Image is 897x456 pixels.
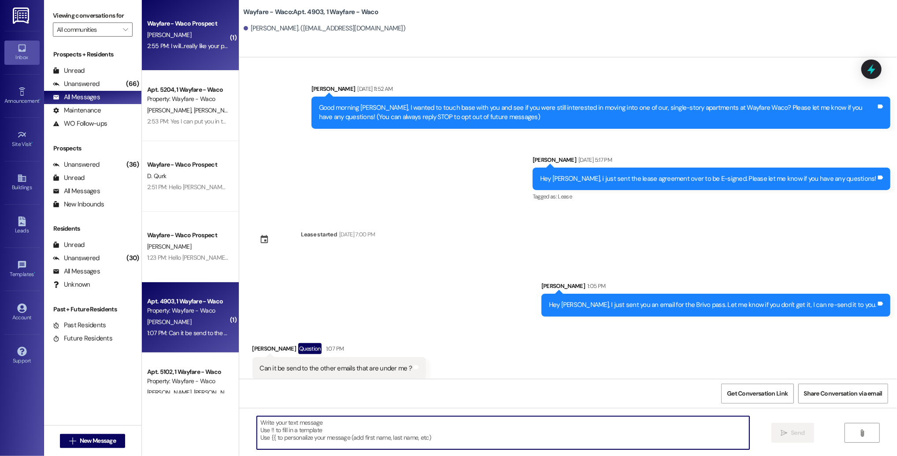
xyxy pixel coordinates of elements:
div: Wayfare - Waco Prospect [147,19,229,28]
span: • [32,140,33,146]
div: 1:07 PM: Can it be send to the other emails that are under me ? [147,329,307,337]
span: • [39,97,41,103]
div: WO Follow-ups [53,119,107,128]
div: Wayfare - Waco Prospect [147,231,229,240]
div: All Messages [53,267,100,276]
span: D. Qurk [147,172,166,180]
div: Wayfare - Waco Prospect [147,160,229,169]
div: [PERSON_NAME] [252,343,426,357]
span: [PERSON_NAME] [193,106,237,114]
div: 2:51 PM: Hello [PERSON_NAME], I wanted to touch base with you and see if you were still intereste... [147,183,848,191]
b: Wayfare - Waco: Apt. 4903, 1 Wayfare - Waco [244,7,378,17]
input: All communities [57,22,119,37]
div: [PERSON_NAME] [541,281,890,294]
div: All Messages [53,187,100,196]
i:  [859,430,865,437]
a: Leads [4,214,40,238]
div: Unknown [53,280,90,289]
div: Property: Wayfare - Waco [147,377,229,386]
div: Hey [PERSON_NAME], I just sent you an email for the Brivo pass. Let me know if you don't get it, ... [549,300,876,310]
div: (66) [124,77,141,91]
button: Share Conversation via email [798,384,888,404]
div: Maintenance [53,106,101,115]
div: Question [298,343,322,354]
div: [PERSON_NAME] [311,84,890,97]
span: [PERSON_NAME] [147,389,194,396]
div: [DATE] 7:00 PM [337,230,375,239]
span: Lease [558,193,572,200]
div: Good morning [PERSON_NAME], I wanted to touch base with you and see if you were still interested ... [319,103,876,122]
div: Unread [53,66,85,75]
div: Unread [53,173,85,183]
div: Property: Wayfare - Waco [147,306,229,315]
i:  [123,26,128,33]
span: Get Conversation Link [727,389,788,398]
div: Property: Wayfare - Waco [147,94,229,104]
button: Get Conversation Link [721,384,793,404]
div: [PERSON_NAME] [533,155,890,168]
img: ResiDesk Logo [13,7,31,24]
span: Send [791,428,804,437]
div: Apt. 5204, 1 Wayfare - Waco [147,85,229,94]
span: [PERSON_NAME] [147,243,191,250]
div: 2:53 PM: Yes I can put you in the pest control book. What kind of pest do you need taken care of?... [147,117,558,125]
span: [PERSON_NAME] [147,106,194,114]
div: All Messages [53,93,100,102]
div: Tagged as: [533,190,890,203]
div: 1:05 PM [585,281,605,291]
span: [PERSON_NAME] [147,318,191,326]
div: Prospects [44,144,141,153]
span: • [34,270,35,276]
a: Site Visit • [4,127,40,151]
span: [PERSON_NAME] [193,389,237,396]
div: Unanswered [53,79,100,89]
a: Buildings [4,171,40,194]
i:  [69,437,76,445]
div: Prospects + Residents [44,50,141,59]
a: Templates • [4,258,40,281]
a: Account [4,301,40,325]
div: Can it be send to the other emails that are under me ? [260,364,412,373]
span: [PERSON_NAME] [147,31,191,39]
div: Unread [53,240,85,250]
div: Unanswered [53,160,100,169]
div: Lease started [301,230,337,239]
div: 1:23 PM: Hello [PERSON_NAME], I wanted to touch base with you and see if you were still intereste... [147,254,847,262]
span: New Message [80,436,116,445]
a: Inbox [4,41,40,64]
div: [DATE] 11:52 AM [355,84,393,93]
button: New Message [60,434,125,448]
div: Hey [PERSON_NAME], i just sent the lease agreement over to be E-signed. Please let me know if you... [540,174,876,183]
div: Apt. 5102, 1 Wayfare - Waco [147,367,229,377]
button: Send [771,423,814,443]
label: Viewing conversations for [53,9,133,22]
div: Unanswered [53,254,100,263]
div: Past + Future Residents [44,305,141,314]
div: Past Residents [53,321,106,330]
div: [PERSON_NAME]. ([EMAIL_ADDRESS][DOMAIN_NAME]) [244,24,406,33]
div: (36) [125,158,141,172]
a: Support [4,344,40,368]
div: [DATE] 5:17 PM [576,155,612,164]
div: Future Residents [53,334,112,343]
div: Residents [44,224,141,233]
div: New Inbounds [53,200,104,209]
i:  [781,430,787,437]
div: 1:07 PM [324,344,344,353]
span: Share Conversation via email [804,389,882,398]
div: (30) [125,251,141,265]
div: 2:55 PM: I will...really like your place. Just not quite ready...😊 [147,42,299,50]
div: Apt. 4903, 1 Wayfare - Waco [147,297,229,306]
